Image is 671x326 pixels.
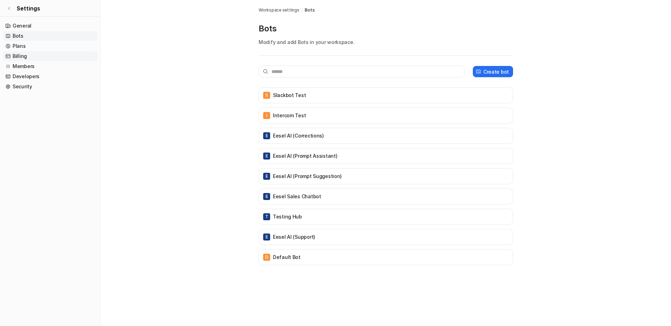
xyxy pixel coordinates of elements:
[263,173,270,180] span: E
[263,153,270,160] span: E
[3,41,98,51] a: Plans
[3,51,98,61] a: Billing
[273,254,301,261] p: Default Bot
[3,82,98,91] a: Security
[17,4,40,13] span: Settings
[263,193,270,200] span: E
[273,173,342,180] p: eesel AI (Prompt Suggestion)
[3,61,98,71] a: Members
[263,92,270,99] span: S
[483,68,509,75] p: Create bot
[473,66,513,77] button: Create bot
[3,72,98,81] a: Developers
[263,132,270,139] span: E
[305,7,315,13] a: Bots
[263,112,270,119] span: I
[273,132,324,139] p: eesel AI (Corrections)
[302,7,303,13] span: /
[273,153,337,160] p: eesel AI (Prompt Assistant)
[259,23,513,34] p: Bots
[273,92,306,99] p: Slackbot Test
[476,69,481,74] img: create
[273,193,321,200] p: eesel Sales Chatbot
[3,31,98,41] a: Bots
[263,234,270,240] span: E
[273,234,315,240] p: eesel AI (Support)
[263,213,270,220] span: T
[3,21,98,31] a: General
[263,254,270,261] span: D
[273,213,302,220] p: testing hub
[259,38,513,46] p: Modify and add Bots in your workspace.
[259,7,300,13] a: Workspace settings
[273,112,306,119] p: Intercom Test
